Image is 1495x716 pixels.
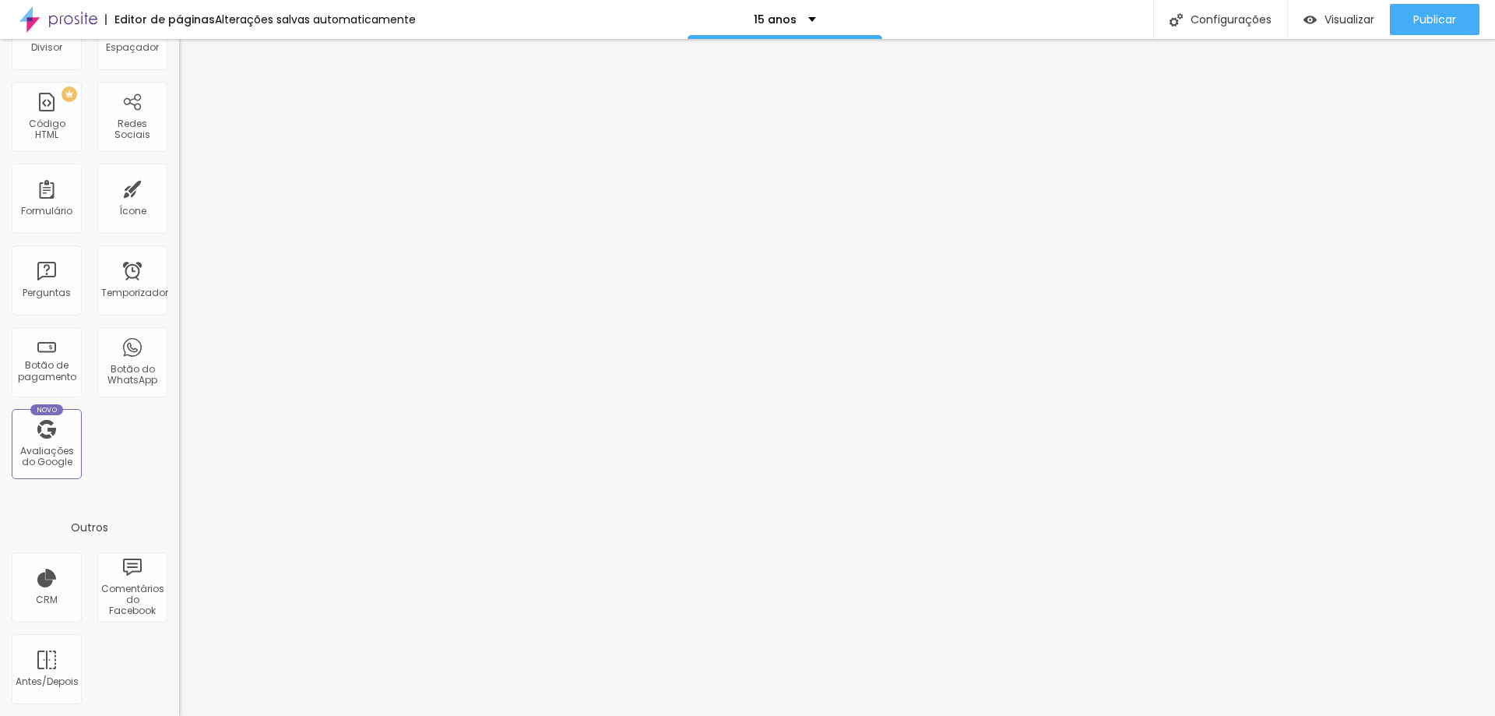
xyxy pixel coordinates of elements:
[1390,4,1479,35] button: Publicar
[18,358,76,383] font: Botão de pagamento
[29,117,65,141] font: Código HTML
[215,12,416,27] font: Alterações salvas automaticamente
[1413,12,1456,27] font: Publicar
[71,520,108,535] font: Outros
[20,444,74,468] font: Avaliações do Google
[1303,13,1317,26] img: view-1.svg
[114,12,215,27] font: Editor de páginas
[101,286,168,299] font: Temporizador
[36,593,58,606] font: CRM
[31,41,62,54] font: Divisor
[1288,4,1390,35] button: Visualizar
[1191,12,1272,27] font: Configurações
[119,204,146,217] font: Ícone
[1170,13,1183,26] img: Ícone
[37,405,58,414] font: Novo
[21,204,72,217] font: Formulário
[106,41,159,54] font: Espaçador
[114,117,150,141] font: Redes Sociais
[107,362,157,386] font: Botão do WhatsApp
[23,286,71,299] font: Perguntas
[754,12,797,27] font: 15 anos
[101,582,164,618] font: Comentários do Facebook
[16,675,79,688] font: Antes/Depois
[1324,12,1374,27] font: Visualizar
[179,39,1495,716] iframe: Editor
